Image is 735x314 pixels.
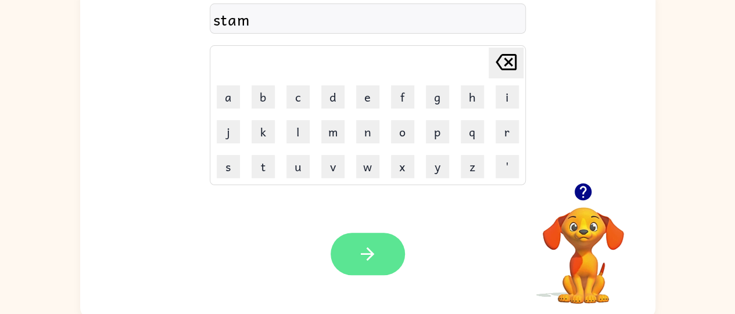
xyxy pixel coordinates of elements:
button: o [391,120,414,143]
button: m [321,120,345,143]
button: i [496,85,519,109]
button: z [461,155,484,178]
button: c [286,85,310,109]
button: ' [496,155,519,178]
button: s [217,155,240,178]
button: y [426,155,449,178]
button: v [321,155,345,178]
button: f [391,85,414,109]
button: q [461,120,484,143]
button: g [426,85,449,109]
button: n [356,120,379,143]
button: a [217,85,240,109]
video: Your browser must support playing .mp4 files to use Literably. Please try using another browser. [525,189,641,305]
button: w [356,155,379,178]
div: stam [213,7,522,31]
button: j [217,120,240,143]
button: d [321,85,345,109]
button: k [252,120,275,143]
button: x [391,155,414,178]
button: e [356,85,379,109]
button: l [286,120,310,143]
button: r [496,120,519,143]
button: h [461,85,484,109]
button: t [252,155,275,178]
button: u [286,155,310,178]
button: b [252,85,275,109]
button: p [426,120,449,143]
